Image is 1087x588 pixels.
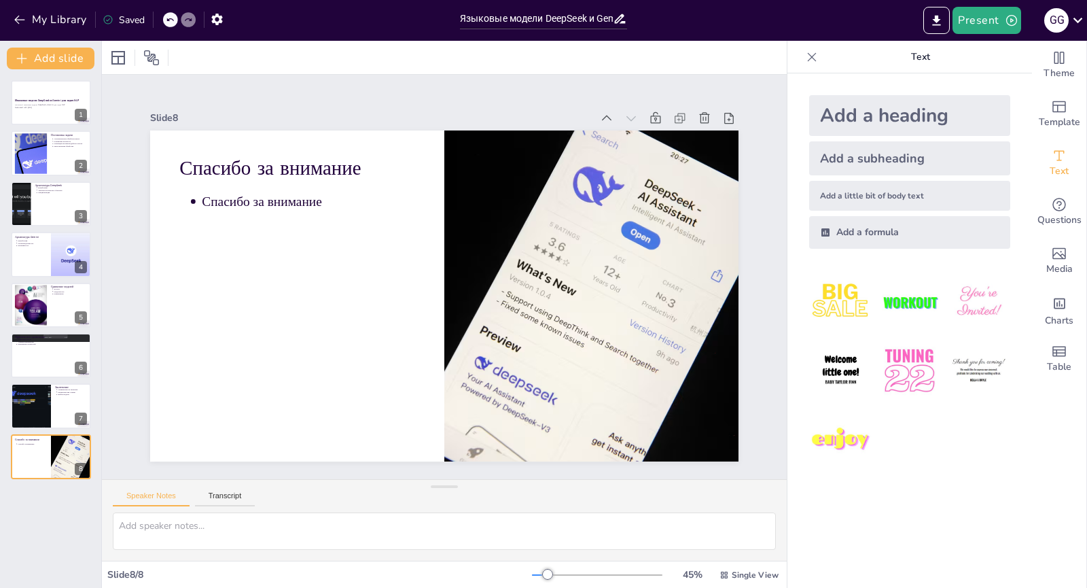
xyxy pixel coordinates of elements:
p: Креативность [18,245,47,247]
p: Мультимодальность [18,242,47,245]
p: Преимущества Gemini [58,391,87,394]
div: Add a subheading [809,141,1010,175]
img: 5.jpeg [878,339,941,402]
div: 3 [75,210,87,222]
span: Charts [1045,313,1073,328]
div: Add a table [1032,334,1086,383]
div: Change the overall theme [1032,41,1086,90]
span: Template [1039,115,1080,130]
div: Add text boxes [1032,139,1086,188]
div: https://cdn.sendsteps.com/images/logo/sendsteps_logo_white.pnghttps://cdn.sendsteps.com/images/lo... [11,333,91,378]
p: Сравнение моделей [51,284,87,288]
span: Table [1047,360,1071,375]
span: Text [1050,164,1069,179]
p: Генерация текста [18,338,87,341]
p: Генерация человекоподобного текста [54,142,87,145]
p: Понимание контекста [54,140,87,143]
p: Архитектура Gemini [15,235,47,239]
p: Архитектура DeepSeek [35,184,87,188]
p: Спасибо за внимание [15,437,47,441]
input: Insert title [460,9,613,29]
p: Архитектура Mixture-of-Experts [38,189,87,192]
p: Спасибо за внимание [510,35,529,247]
div: Saved [103,14,145,27]
p: Применение [54,292,87,295]
div: https://cdn.sendsteps.com/images/logo/sendsteps_logo_white.pnghttps://cdn.sendsteps.com/images/lo... [11,181,91,226]
p: Многоязычная обработка [54,145,87,148]
div: Add charts and graphs [1032,286,1086,334]
div: 8 [75,463,87,475]
span: Single View [732,570,779,581]
p: Практическое применение [15,335,87,339]
p: Выбор модели [58,394,87,396]
strong: Языковые модели DeepSeek и Gemini для задач NLP [15,99,79,102]
img: 6.jpeg [947,339,1010,402]
img: 3.jpeg [947,271,1010,334]
img: 2.jpeg [878,271,941,334]
p: Спасибо за внимание [18,443,47,445]
div: Add a heading [809,95,1010,136]
p: Text [823,41,1018,73]
img: 1.jpeg [809,271,872,334]
p: Постановка задачи [51,133,87,137]
span: Media [1046,262,1073,277]
p: Модальность [54,290,87,293]
div: Add ready made slides [1032,90,1086,139]
span: Questions [1037,213,1082,228]
button: My Library [10,9,92,31]
div: 8 [11,434,91,479]
p: Извлечение сущностей [18,343,87,346]
p: Специализация [38,192,87,194]
div: 1 [75,109,87,121]
div: 7 [75,413,87,425]
p: Автоматическая обработка языка [54,137,87,140]
div: https://cdn.sendsteps.com/images/logo/sendsteps_logo_white.pnghttps://cdn.sendsteps.com/images/lo... [11,131,91,175]
button: g g [1044,7,1069,34]
p: Оптимальность DeepSeek [58,389,87,392]
span: Theme [1044,66,1075,81]
button: Speaker Notes [113,491,190,506]
div: 6 [75,362,87,374]
button: Transcript [195,491,255,506]
button: Add slide [7,48,94,69]
p: Generated with [URL] [15,106,87,109]
div: Add a little bit of body text [809,181,1010,211]
p: Разработчик [18,240,47,243]
p: Заголовок: Языковые модели DeepSeek и Gemini для задач NLP [15,104,87,107]
div: https://cdn.sendsteps.com/images/logo/sendsteps_logo_white.pnghttps://cdn.sendsteps.com/images/lo... [11,232,91,277]
div: Add a formula [809,216,1010,249]
div: 2 [75,160,87,172]
div: Layout [107,47,129,69]
div: Get real-time input from your audience [1032,188,1086,237]
div: 5 [75,311,87,324]
img: 4.jpeg [809,339,872,402]
p: Спасибо за внимание [539,12,567,247]
div: 4 [75,261,87,273]
div: Add images, graphics, shapes or video [1032,237,1086,286]
button: Present [952,7,1020,34]
div: 7 [11,383,91,428]
p: Заключение [55,385,87,390]
button: Export to PowerPoint [923,7,950,34]
p: Разработчик [38,186,87,189]
p: Анализ тональности [18,341,87,343]
p: Доступ [54,288,87,290]
div: g g [1044,8,1069,33]
div: https://cdn.sendsteps.com/images/logo/sendsteps_logo_white.pnghttps://cdn.sendsteps.com/images/lo... [11,283,91,328]
img: 7.jpeg [809,409,872,472]
div: 45 % [676,568,709,581]
div: Slide 8 / 8 [107,568,532,581]
span: Position [143,50,160,66]
div: https://cdn.sendsteps.com/images/logo/sendsteps_logo_white.pnghttps://cdn.sendsteps.com/images/lo... [11,80,91,125]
